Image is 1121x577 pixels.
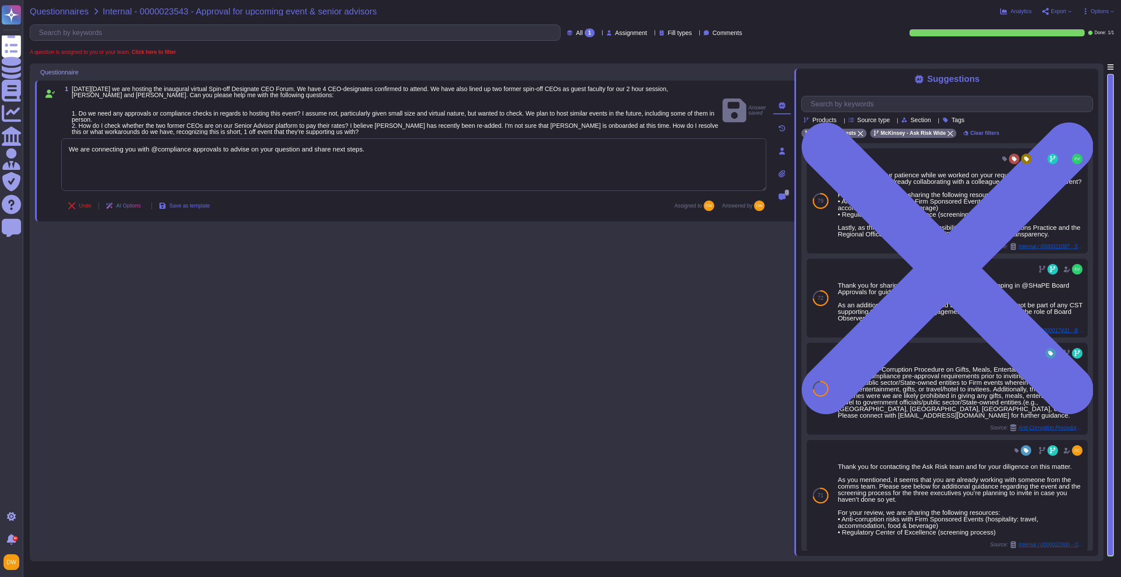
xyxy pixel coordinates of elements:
div: Thank you for contacting the Ask Risk team and for your diligence on this matter. As you mentione... [838,463,1084,535]
span: Options [1091,9,1109,14]
span: Export [1051,9,1066,14]
button: Save as template [152,197,217,215]
span: 1 [61,86,68,92]
span: Questionnaires [30,7,89,16]
span: Internal / 0000022000 - Operations Change Leaders Forum: [DATE]-[DATE] -- CPG leads [1019,542,1084,547]
input: Search by keywords [806,96,1093,112]
span: Save as template [169,203,210,208]
span: Analytics [1011,9,1032,14]
span: Undo [79,203,92,208]
button: Analytics [1000,8,1032,15]
span: AI Options [116,203,141,208]
span: [DATE][DATE] we are hosting the inaugural virtual Spin-off Designate CEO Forum. We have 4 CEO-des... [72,85,718,135]
span: Done: [1094,31,1106,35]
span: 71 [818,493,823,498]
button: user [2,552,25,572]
span: Answer saved [723,97,766,124]
img: user [754,201,765,211]
img: user [704,201,714,211]
b: Click here to filter [130,49,176,55]
span: Source: [990,541,1084,548]
img: user [1072,154,1082,164]
span: Answered by [722,203,752,208]
span: Questionnaire [40,69,78,75]
div: 9+ [13,536,18,541]
div: 1 [585,28,595,37]
span: A question is assigned to you or your team. [30,49,176,55]
img: user [1072,264,1082,274]
span: 79 [818,198,823,204]
span: Internal - 0000023543 - Approval for upcoming event & senior advisors [103,7,377,16]
input: Search by keywords [35,25,560,40]
textarea: We are connecting you with @compliance approvals to advise on your question and share next steps. [61,138,766,191]
img: user [1072,445,1082,456]
button: Undo [61,197,99,215]
span: 72 [818,386,823,391]
span: Comments [712,30,742,36]
img: user [4,554,19,570]
span: 1 / 1 [1108,31,1114,35]
span: 72 [818,296,823,301]
span: All [576,30,583,36]
span: Fill types [668,30,692,36]
span: Assignment [615,30,647,36]
span: 0 [785,190,790,196]
span: Assigned to [674,201,719,211]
